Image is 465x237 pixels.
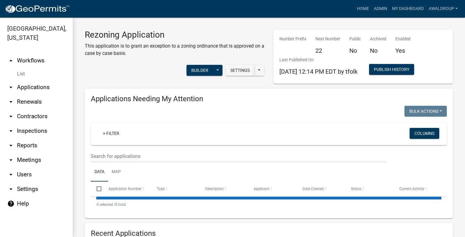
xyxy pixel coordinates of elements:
datatable-header-cell: Application Number [102,182,151,196]
a: + Filter [98,128,124,139]
i: arrow_drop_down [7,171,15,178]
p: This application is to grant an exception to a zoning ordinance that is approved on a case by cas... [85,42,264,57]
h4: Applications Needing My Attention [91,95,447,103]
a: Admin [371,3,390,15]
datatable-header-cell: Status [345,182,394,196]
h5: 22 [315,47,340,54]
span: [DATE] 12:14 PM EDT by tfolk [279,68,358,75]
span: Status [351,187,361,191]
i: arrow_drop_down [7,127,15,135]
i: help [7,200,15,207]
span: Description [205,187,224,191]
p: Next Number [315,36,340,42]
a: Data [91,162,108,182]
wm-modal-confirm: Workflow Publish History [369,68,414,72]
button: Builder [186,65,213,76]
i: arrow_drop_down [7,84,15,91]
datatable-header-cell: Description [200,182,248,196]
div: 0 total [91,197,447,212]
i: arrow_drop_down [7,98,15,105]
i: arrow_drop_down [7,185,15,193]
span: Type [157,187,165,191]
span: Application Number [108,187,141,191]
a: Map [108,162,124,182]
span: Applicant [254,187,269,191]
p: Enabled [395,36,411,42]
h5: No [370,47,386,54]
a: Home [355,3,371,15]
button: Publish History [369,64,414,75]
datatable-header-cell: Type [151,182,200,196]
button: Settings [226,65,255,76]
span: Current Activity [399,187,424,191]
span: Date Created [302,187,324,191]
p: Public [349,36,361,42]
input: Search for applications [91,150,386,162]
datatable-header-cell: Date Created [296,182,345,196]
button: Bulk Actions [404,106,447,117]
i: arrow_drop_down [7,156,15,164]
span: 0 selected / [97,202,115,207]
a: awaldroup [426,3,460,15]
p: Number Prefix [279,36,306,42]
a: My Dashboard [390,3,426,15]
i: arrow_drop_up [7,57,15,64]
datatable-header-cell: Select [91,182,102,196]
button: Columns [410,128,439,139]
p: Last Published On [279,57,358,63]
h5: No [349,47,361,54]
i: arrow_drop_down [7,113,15,120]
h3: Rezoning Application [85,30,264,40]
datatable-header-cell: Current Activity [394,182,442,196]
datatable-header-cell: Applicant [248,182,296,196]
i: arrow_drop_down [7,142,15,149]
h5: Yes [395,47,411,54]
p: Archived [370,36,386,42]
